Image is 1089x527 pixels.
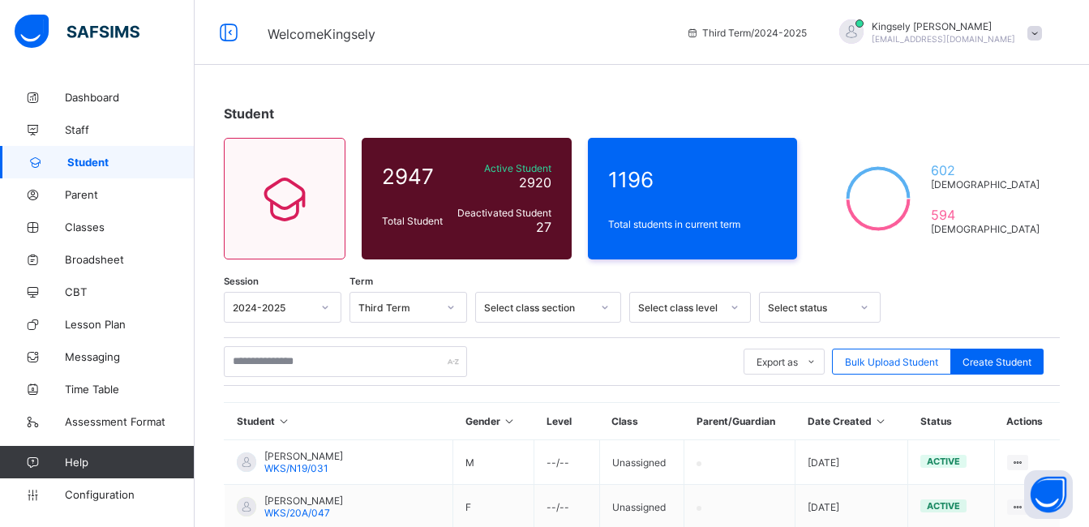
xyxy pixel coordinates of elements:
[534,403,600,440] th: Level
[65,350,195,363] span: Messaging
[484,302,591,314] div: Select class section
[927,500,960,512] span: active
[608,218,778,230] span: Total students in current term
[963,356,1031,368] span: Create Student
[225,403,453,440] th: Student
[65,285,195,298] span: CBT
[608,167,778,192] span: 1196
[684,403,795,440] th: Parent/Guardian
[453,440,534,485] td: M
[378,211,451,231] div: Total Student
[65,91,195,104] span: Dashboard
[264,450,343,462] span: [PERSON_NAME]
[65,253,195,266] span: Broadsheet
[795,403,908,440] th: Date Created
[931,207,1040,223] span: 594
[872,34,1015,44] span: [EMAIL_ADDRESS][DOMAIN_NAME]
[65,188,195,201] span: Parent
[65,221,195,234] span: Classes
[768,302,851,314] div: Select status
[268,26,375,42] span: Welcome Kingsely
[264,462,328,474] span: WKS/N19/031
[757,356,798,368] span: Export as
[455,162,551,174] span: Active Student
[931,178,1040,191] span: [DEMOGRAPHIC_DATA]
[455,207,551,219] span: Deactivated Student
[908,403,995,440] th: Status
[536,219,551,235] span: 27
[349,276,373,287] span: Term
[872,20,1015,32] span: Kingsely [PERSON_NAME]
[358,302,437,314] div: Third Term
[931,162,1040,178] span: 602
[519,174,551,191] span: 2920
[65,123,195,136] span: Staff
[224,105,274,122] span: Student
[382,164,447,189] span: 2947
[599,440,684,485] td: Unassigned
[927,456,960,467] span: active
[686,27,807,39] span: session/term information
[67,156,195,169] span: Student
[65,456,194,469] span: Help
[453,403,534,440] th: Gender
[638,302,721,314] div: Select class level
[503,415,517,427] i: Sort in Ascending Order
[264,507,330,519] span: WKS/20A/047
[1024,470,1073,519] button: Open asap
[65,318,195,331] span: Lesson Plan
[277,415,291,427] i: Sort in Ascending Order
[931,223,1040,235] span: [DEMOGRAPHIC_DATA]
[15,15,139,49] img: safsims
[65,415,195,428] span: Assessment Format
[795,440,908,485] td: [DATE]
[599,403,684,440] th: Class
[845,356,938,368] span: Bulk Upload Student
[823,19,1050,46] div: KingselyGabriel
[233,302,311,314] div: 2024-2025
[534,440,600,485] td: --/--
[874,415,888,427] i: Sort in Ascending Order
[264,495,343,507] span: [PERSON_NAME]
[65,383,195,396] span: Time Table
[65,488,194,501] span: Configuration
[994,403,1060,440] th: Actions
[224,276,259,287] span: Session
